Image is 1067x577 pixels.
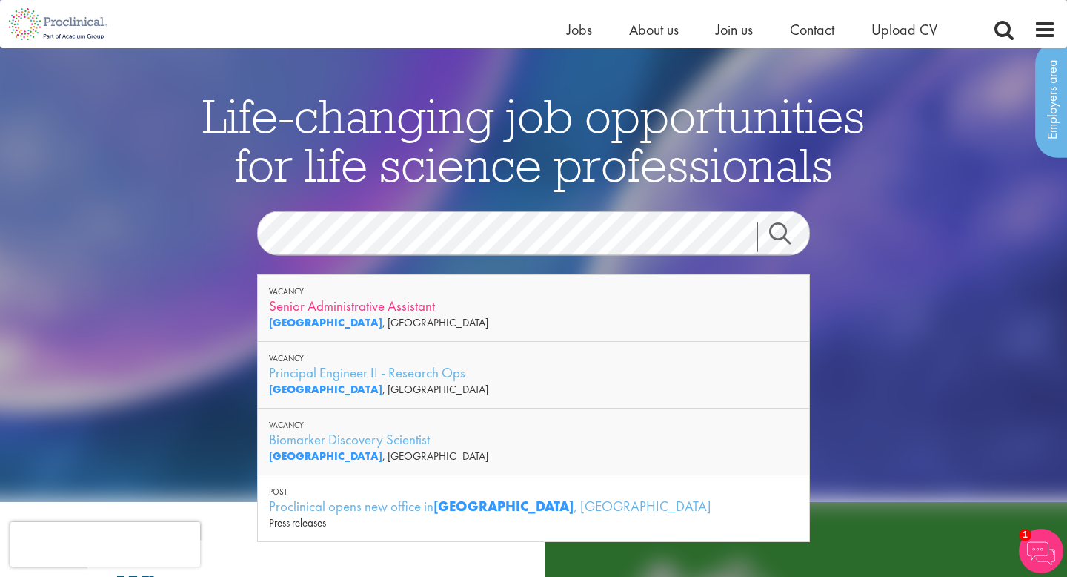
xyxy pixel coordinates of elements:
[433,497,574,515] strong: [GEOGRAPHIC_DATA]
[269,449,382,464] strong: [GEOGRAPHIC_DATA]
[1019,529,1031,541] span: 1
[871,20,937,39] a: Upload CV
[269,430,798,449] div: Biomarker Discovery Scientist
[202,85,865,194] span: Life-changing job opportunities for life science professionals
[269,515,798,530] div: Press releases
[269,487,798,497] div: Post
[716,20,753,39] a: Join us
[790,20,834,39] a: Contact
[269,297,798,315] div: Senior Administrative Assistant
[269,497,798,515] div: Proclinical opens new office in , [GEOGRAPHIC_DATA]
[269,382,798,397] div: , [GEOGRAPHIC_DATA]
[269,420,798,430] div: Vacancy
[269,353,798,363] div: Vacancy
[1019,529,1063,573] img: Chatbot
[567,20,592,39] a: Jobs
[629,20,679,39] a: About us
[269,449,798,464] div: , [GEOGRAPHIC_DATA]
[269,315,382,330] strong: [GEOGRAPHIC_DATA]
[269,382,382,397] strong: [GEOGRAPHIC_DATA]
[269,363,798,382] div: Principal Engineer II - Research Ops
[757,222,821,251] a: Job search submit button
[10,522,200,567] iframe: reCAPTCHA
[269,315,798,330] div: , [GEOGRAPHIC_DATA]
[269,286,798,297] div: Vacancy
